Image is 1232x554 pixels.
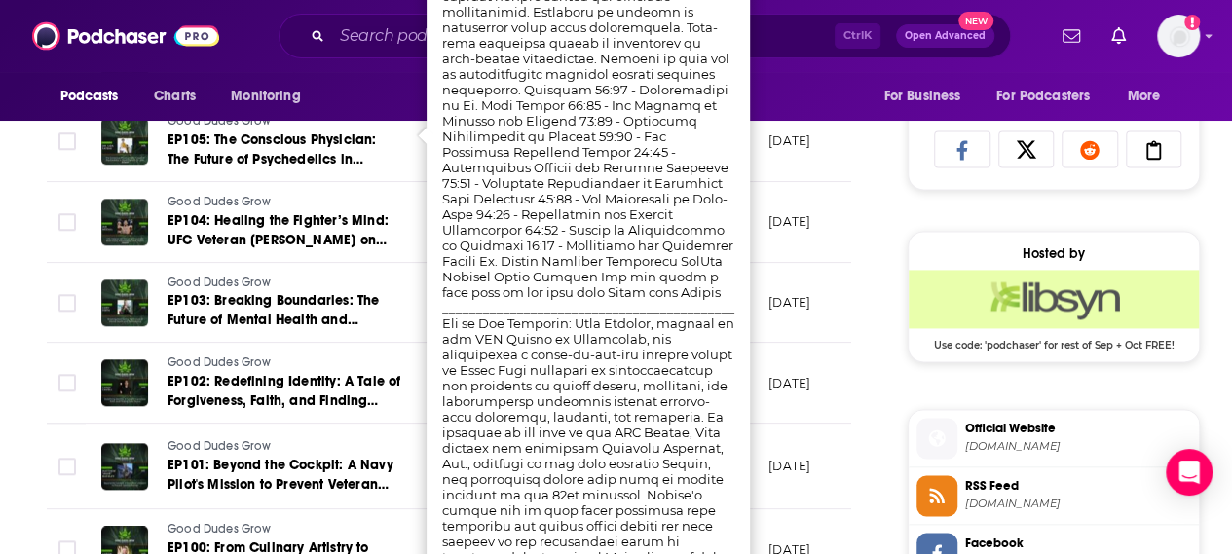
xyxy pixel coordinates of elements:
[896,24,994,48] button: Open AdvancedNew
[168,439,272,453] span: Good Dudes Grow
[60,83,118,110] span: Podcasts
[768,213,810,230] p: [DATE]
[168,130,401,169] a: EP105: The Conscious Physician: The Future of Psychedelics in Medicine with [PERSON_NAME]
[916,418,1191,459] a: Official Website[DOMAIN_NAME]
[168,291,401,330] a: EP103: Breaking Boundaries: The Future of Mental Health and Psychedelics with [PERSON_NAME]
[168,212,398,287] span: EP104: Healing the Fighter’s Mind: UFC Veteran [PERSON_NAME] on [MEDICAL_DATA], Psychedelics, and...
[965,535,1191,552] span: Facebook
[168,131,376,187] span: EP105: The Conscious Physician: The Future of Psychedelics in Medicine with [PERSON_NAME]
[141,78,207,115] a: Charts
[934,130,990,167] a: Share on Facebook
[1114,78,1185,115] button: open menu
[1157,15,1200,57] span: Logged in as Leighn
[909,328,1199,351] span: Use code: 'podchaser' for rest of Sep + Oct FREE!
[768,375,810,391] p: [DATE]
[909,245,1199,262] div: Hosted by
[1157,15,1200,57] img: User Profile
[909,270,1199,350] a: Libsyn Deal: Use code: 'podchaser' for rest of Sep + Oct FREE!
[916,475,1191,516] a: RSS Feed[DOMAIN_NAME]
[1103,19,1134,53] a: Show notifications dropdown
[1126,130,1182,167] a: Copy Link
[168,275,401,292] a: Good Dudes Grow
[835,23,880,49] span: Ctrl K
[32,18,219,55] img: Podchaser - Follow, Share and Rate Podcasts
[965,477,1191,495] span: RSS Feed
[168,438,401,456] a: Good Dudes Grow
[1128,83,1161,110] span: More
[984,78,1118,115] button: open menu
[217,78,325,115] button: open menu
[279,14,1011,58] div: Search podcasts, credits, & more...
[965,439,1191,454] span: gooddudesgrow.com
[168,372,401,411] a: EP102: Redefining Identity: A Tale of Forgiveness, Faith, and Finding Inner Peace
[168,195,272,208] span: Good Dudes Grow
[168,354,401,372] a: Good Dudes Grow
[58,294,76,312] span: Toggle select row
[168,522,272,536] span: Good Dudes Grow
[154,83,196,110] span: Charts
[958,12,993,30] span: New
[1055,19,1088,53] a: Show notifications dropdown
[58,458,76,475] span: Toggle select row
[905,31,986,41] span: Open Advanced
[168,355,272,369] span: Good Dudes Grow
[1157,15,1200,57] button: Show profile menu
[1166,449,1213,496] div: Open Intercom Messenger
[998,130,1055,167] a: Share on X/Twitter
[168,521,401,538] a: Good Dudes Grow
[768,458,810,474] p: [DATE]
[909,270,1199,328] img: Libsyn Deal: Use code: 'podchaser' for rest of Sep + Oct FREE!
[58,132,76,150] span: Toggle select row
[883,83,960,110] span: For Business
[58,213,76,231] span: Toggle select row
[768,132,810,149] p: [DATE]
[168,456,401,495] a: EP101: Beyond the Cockpit: A Navy Pilot's Mission to Prevent Veteran Suicide
[168,114,272,128] span: Good Dudes Grow
[168,211,401,250] a: EP104: Healing the Fighter’s Mind: UFC Veteran [PERSON_NAME] on [MEDICAL_DATA], Psychedelics, and...
[47,78,143,115] button: open menu
[168,292,392,348] span: EP103: Breaking Boundaries: The Future of Mental Health and Psychedelics with [PERSON_NAME]
[231,83,300,110] span: Monitoring
[168,276,272,289] span: Good Dudes Grow
[58,374,76,391] span: Toggle select row
[168,113,401,130] a: Good Dudes Grow
[870,78,985,115] button: open menu
[168,194,401,211] a: Good Dudes Grow
[1062,130,1118,167] a: Share on Reddit
[168,373,400,428] span: EP102: Redefining Identity: A Tale of Forgiveness, Faith, and Finding Inner Peace
[332,20,835,52] input: Search podcasts, credits, & more...
[965,497,1191,511] span: gooddudesgrow.libsyn.com
[996,83,1090,110] span: For Podcasters
[768,294,810,311] p: [DATE]
[1184,15,1200,30] svg: Add a profile image
[965,420,1191,437] span: Official Website
[168,457,393,512] span: EP101: Beyond the Cockpit: A Navy Pilot's Mission to Prevent Veteran Suicide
